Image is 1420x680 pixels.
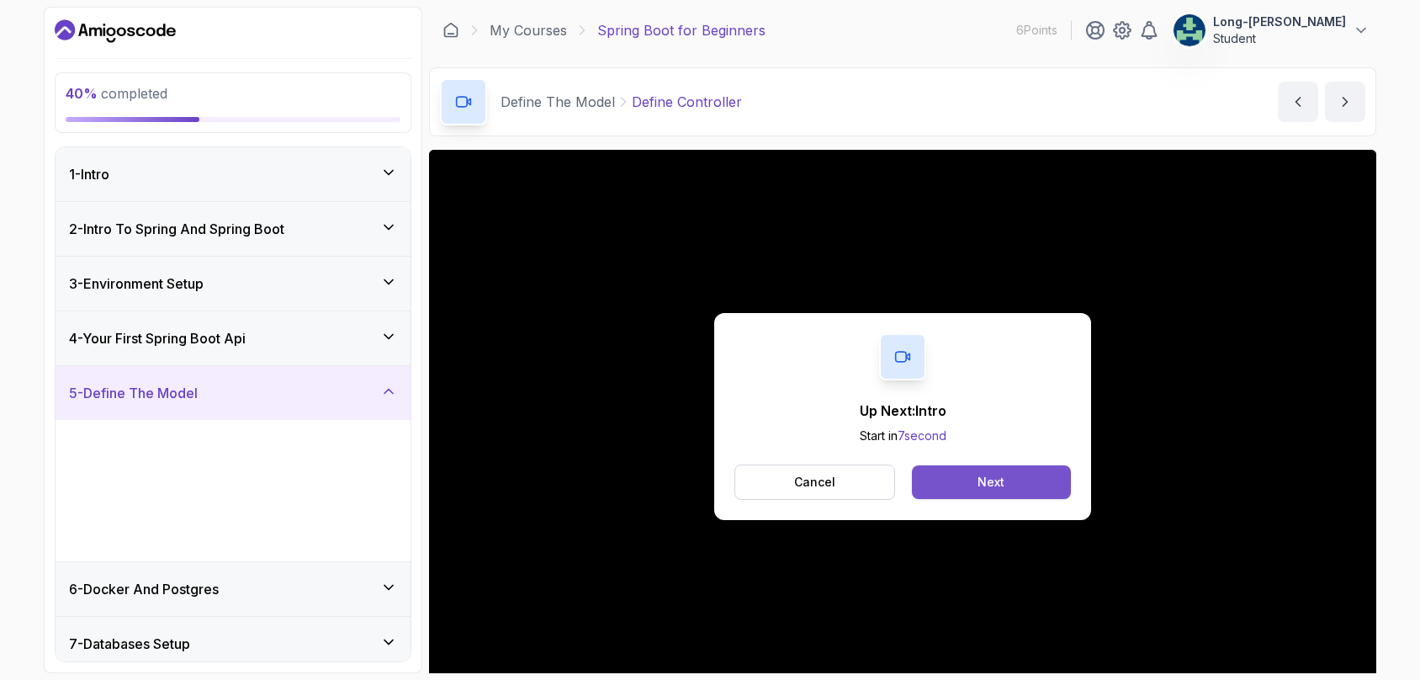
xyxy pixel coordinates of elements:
[69,634,190,654] h3: 7 - Databases Setup
[66,85,98,102] span: 40 %
[898,428,946,443] span: 7 second
[56,202,411,256] button: 2-Intro To Spring And Spring Boot
[69,274,204,294] h3: 3 - Environment Setup
[55,18,176,45] a: Dashboard
[56,147,411,201] button: 1-Intro
[632,92,742,112] p: Define Controller
[1016,22,1057,39] p: 6 Points
[1325,82,1365,122] button: next content
[56,617,411,671] button: 7-Databases Setup
[597,20,766,40] p: Spring Boot for Beginners
[912,465,1071,499] button: Next
[442,22,459,39] a: Dashboard
[56,257,411,311] button: 3-Environment Setup
[860,401,946,421] p: Up Next: Intro
[860,428,946,444] p: Start in
[56,311,411,365] button: 4-Your First Spring Boot Api
[69,164,109,184] h3: 1 - Intro
[1174,14,1205,46] img: user profile image
[734,465,895,500] button: Cancel
[1213,13,1346,30] p: Long-[PERSON_NAME]
[69,328,246,348] h3: 4 - Your First Spring Boot Api
[56,562,411,616] button: 6-Docker And Postgres
[978,474,1004,491] div: Next
[501,92,615,112] p: Define The Model
[1278,82,1318,122] button: previous content
[56,366,411,420] button: 5-Define The Model
[69,219,284,239] h3: 2 - Intro To Spring And Spring Boot
[490,20,567,40] a: My Courses
[69,579,219,599] h3: 6 - Docker And Postgres
[1173,13,1370,47] button: user profile imageLong-[PERSON_NAME]Student
[1213,30,1346,47] p: Student
[69,383,198,403] h3: 5 - Define The Model
[66,85,167,102] span: completed
[794,474,835,491] p: Cancel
